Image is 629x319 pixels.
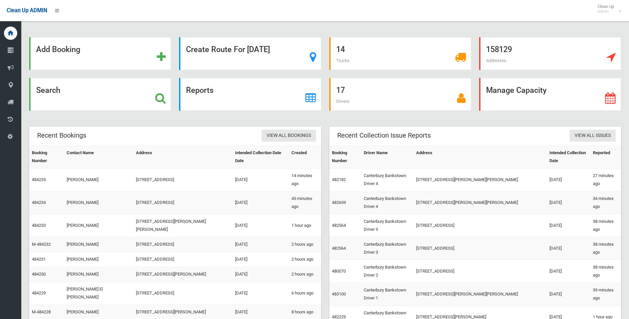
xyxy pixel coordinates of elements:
[329,146,361,168] th: Booking Number
[479,37,621,70] a: 158129 Addresses
[479,78,621,111] a: Manage Capacity
[32,309,51,314] a: M-484228
[289,168,321,191] td: 14 minutes ago
[590,237,621,260] td: 38 minutes ago
[32,200,46,205] a: 484234
[413,214,547,237] td: [STREET_ADDRESS]
[332,223,346,228] a: 482564
[289,214,321,237] td: 1 hour ago
[289,252,321,267] td: 2 hours ago
[547,168,590,191] td: [DATE]
[361,168,413,191] td: Canterbury Bankstown Driver 4
[64,282,134,305] td: [PERSON_NAME] El [PERSON_NAME]
[413,168,547,191] td: [STREET_ADDRESS][PERSON_NAME][PERSON_NAME]
[36,86,60,95] strong: Search
[64,267,134,282] td: [PERSON_NAME]
[547,146,590,168] th: Intended Collection Date
[232,168,289,191] td: [DATE]
[289,267,321,282] td: 2 hours ago
[64,191,134,214] td: [PERSON_NAME]
[590,146,621,168] th: Reported
[29,78,171,111] a: Search
[232,267,289,282] td: [DATE]
[36,45,80,54] strong: Add Booking
[413,260,547,283] td: [STREET_ADDRESS]
[64,168,134,191] td: [PERSON_NAME]
[64,252,134,267] td: [PERSON_NAME]
[179,78,321,111] a: Reports
[598,9,614,14] small: Admin
[336,99,349,104] span: Drivers
[289,237,321,252] td: 2 hours ago
[32,177,46,182] a: 484235
[547,214,590,237] td: [DATE]
[332,269,346,274] a: 480070
[332,177,346,182] a: 482182
[590,168,621,191] td: 27 minutes ago
[590,283,621,306] td: 39 minutes ago
[133,168,232,191] td: [STREET_ADDRESS]
[232,237,289,252] td: [DATE]
[289,191,321,214] td: 45 minutes ago
[413,283,547,306] td: [STREET_ADDRESS][PERSON_NAME][PERSON_NAME]
[133,214,232,237] td: [STREET_ADDRESS][PERSON_NAME][PERSON_NAME]
[32,223,46,228] a: 484233
[133,237,232,252] td: [STREET_ADDRESS]
[361,283,413,306] td: Canterbury Bankstown Driver 1
[32,257,46,262] a: 484231
[232,146,289,168] th: Intended Collection Date Date
[32,272,46,277] a: 484230
[486,86,546,95] strong: Manage Capacity
[547,237,590,260] td: [DATE]
[570,130,616,142] a: View All Issues
[64,146,134,168] th: Contact Name
[7,7,47,14] span: Clean Up ADMIN
[186,45,270,54] strong: Create Route For [DATE]
[361,146,413,168] th: Driver Name
[486,45,512,54] strong: 158129
[336,45,345,54] strong: 14
[133,282,232,305] td: [STREET_ADDRESS]
[289,282,321,305] td: 6 hours ago
[32,290,46,295] a: 484229
[332,246,346,251] a: 482564
[32,242,51,247] a: M-484232
[547,283,590,306] td: [DATE]
[64,214,134,237] td: [PERSON_NAME]
[413,146,547,168] th: Address
[336,86,345,95] strong: 17
[232,282,289,305] td: [DATE]
[232,214,289,237] td: [DATE]
[232,252,289,267] td: [DATE]
[361,237,413,260] td: Canterbury Bankstown Driver 3
[336,58,349,63] span: Trucks
[133,146,232,168] th: Address
[361,214,413,237] td: Canterbury Bankstown Driver 3
[262,130,316,142] a: View All Bookings
[133,252,232,267] td: [STREET_ADDRESS]
[64,237,134,252] td: [PERSON_NAME]
[29,37,171,70] a: Add Booking
[486,58,506,63] span: Addresses
[361,191,413,214] td: Canterbury Bankstown Driver 4
[547,260,590,283] td: [DATE]
[289,146,321,168] th: Created
[329,129,439,142] header: Recent Collection Issue Reports
[590,191,621,214] td: 34 minutes ago
[232,191,289,214] td: [DATE]
[547,191,590,214] td: [DATE]
[186,86,214,95] strong: Reports
[29,146,64,168] th: Booking Number
[361,260,413,283] td: Canterbury Bankstown Driver 2
[413,191,547,214] td: [STREET_ADDRESS][PERSON_NAME][PERSON_NAME]
[590,214,621,237] td: 38 minutes ago
[594,4,621,14] span: Clean Up
[29,129,94,142] header: Recent Bookings
[133,267,232,282] td: [STREET_ADDRESS][PERSON_NAME]
[329,78,471,111] a: 17 Drivers
[332,291,346,296] a: 483100
[329,37,471,70] a: 14 Trucks
[133,191,232,214] td: [STREET_ADDRESS]
[332,200,346,205] a: 482659
[413,237,547,260] td: [STREET_ADDRESS]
